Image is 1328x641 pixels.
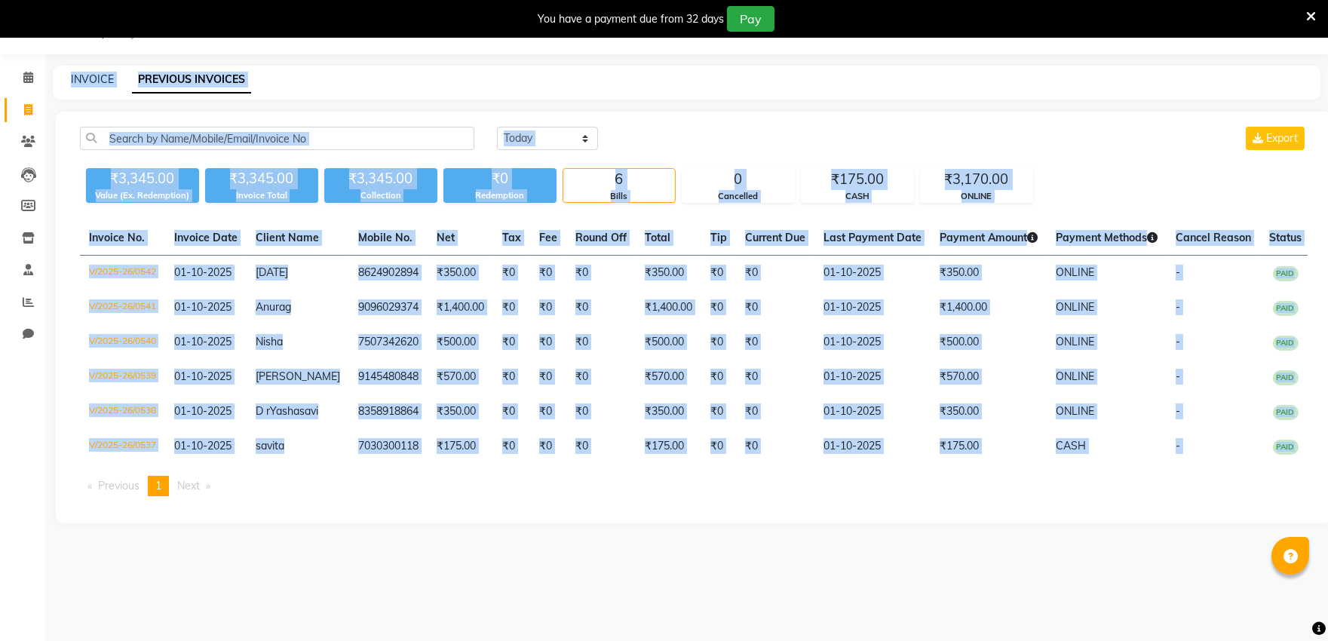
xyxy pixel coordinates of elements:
[1273,370,1299,385] span: PAID
[256,265,288,279] span: [DATE]
[814,325,931,360] td: 01-10-2025
[710,231,727,244] span: Tip
[80,360,165,394] td: V/2025-26/0539
[1176,231,1251,244] span: Cancel Reason
[727,6,774,32] button: Pay
[1176,370,1180,383] span: -
[682,169,794,190] div: 0
[736,429,814,464] td: ₹0
[1273,336,1299,351] span: PAID
[530,429,566,464] td: ₹0
[701,325,736,360] td: ₹0
[1056,300,1094,314] span: ONLINE
[493,325,530,360] td: ₹0
[645,231,670,244] span: Total
[701,394,736,429] td: ₹0
[566,290,636,325] td: ₹0
[349,429,428,464] td: 7030300118
[428,394,493,429] td: ₹350.00
[931,256,1047,291] td: ₹350.00
[1273,440,1299,455] span: PAID
[256,404,318,418] span: D rYashasavi
[86,168,199,189] div: ₹3,345.00
[98,479,140,492] span: Previous
[530,360,566,394] td: ₹0
[530,256,566,291] td: ₹0
[1269,231,1302,244] span: Status
[437,231,455,244] span: Net
[566,256,636,291] td: ₹0
[566,325,636,360] td: ₹0
[71,72,114,86] a: INVOICE
[86,189,199,202] div: Value (Ex. Redemption)
[566,429,636,464] td: ₹0
[80,476,1308,496] nav: Pagination
[921,190,1032,203] div: ONLINE
[931,325,1047,360] td: ₹500.00
[205,168,318,189] div: ₹3,345.00
[174,370,232,383] span: 01-10-2025
[802,190,913,203] div: CASH
[80,256,165,291] td: V/2025-26/0542
[636,256,701,291] td: ₹350.00
[80,325,165,360] td: V/2025-26/0540
[931,429,1047,464] td: ₹175.00
[736,394,814,429] td: ₹0
[1266,131,1298,145] span: Export
[428,360,493,394] td: ₹570.00
[814,290,931,325] td: 01-10-2025
[921,169,1032,190] div: ₹3,170.00
[80,429,165,464] td: V/2025-26/0537
[493,360,530,394] td: ₹0
[814,394,931,429] td: 01-10-2025
[636,290,701,325] td: ₹1,400.00
[493,256,530,291] td: ₹0
[502,231,521,244] span: Tax
[1056,231,1158,244] span: Payment Methods
[575,231,627,244] span: Round Off
[174,231,238,244] span: Invoice Date
[563,190,675,203] div: Bills
[1176,439,1180,452] span: -
[1273,301,1299,316] span: PAID
[349,290,428,325] td: 9096029374
[349,360,428,394] td: 9145480848
[174,404,232,418] span: 01-10-2025
[358,231,413,244] span: Mobile No.
[636,325,701,360] td: ₹500.00
[1056,370,1094,383] span: ONLINE
[931,360,1047,394] td: ₹570.00
[814,256,931,291] td: 01-10-2025
[324,189,437,202] div: Collection
[493,290,530,325] td: ₹0
[530,325,566,360] td: ₹0
[428,290,493,325] td: ₹1,400.00
[493,394,530,429] td: ₹0
[931,394,1047,429] td: ₹350.00
[1056,404,1094,418] span: ONLINE
[256,231,319,244] span: Client Name
[940,231,1038,244] span: Payment Amount
[89,231,145,244] span: Invoice No.
[1176,300,1180,314] span: -
[1056,439,1086,452] span: CASH
[802,169,913,190] div: ₹175.00
[636,394,701,429] td: ₹350.00
[736,256,814,291] td: ₹0
[682,190,794,203] div: Cancelled
[636,429,701,464] td: ₹175.00
[174,265,232,279] span: 01-10-2025
[80,394,165,429] td: V/2025-26/0538
[256,300,291,314] span: Anurag
[1056,265,1094,279] span: ONLINE
[1246,127,1305,150] button: Export
[324,168,437,189] div: ₹3,345.00
[736,360,814,394] td: ₹0
[530,290,566,325] td: ₹0
[736,325,814,360] td: ₹0
[1273,405,1299,420] span: PAID
[428,429,493,464] td: ₹175.00
[256,439,284,452] span: savita
[493,429,530,464] td: ₹0
[566,360,636,394] td: ₹0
